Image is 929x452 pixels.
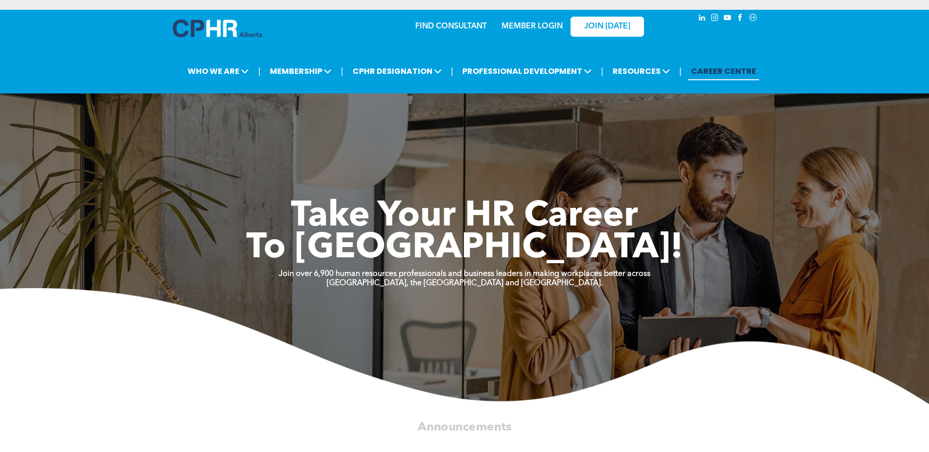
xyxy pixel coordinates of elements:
span: Announcements [418,421,511,433]
span: CPHR DESIGNATION [350,62,445,80]
a: instagram [710,12,720,25]
a: CAREER CENTRE [688,62,759,80]
span: Take Your HR Career [291,199,638,234]
li: | [341,61,343,81]
li: | [451,61,453,81]
li: | [258,61,261,81]
a: Social network [748,12,759,25]
a: youtube [722,12,733,25]
span: To [GEOGRAPHIC_DATA]! [246,231,683,266]
li: | [679,61,682,81]
li: | [601,61,603,81]
span: JOIN [DATE] [584,22,630,31]
img: A blue and white logo for cp alberta [173,20,262,37]
span: PROFESSIONAL DEVELOPMENT [459,62,595,80]
span: MEMBERSHIP [267,62,334,80]
strong: [GEOGRAPHIC_DATA], the [GEOGRAPHIC_DATA] and [GEOGRAPHIC_DATA]. [327,279,603,287]
strong: Join over 6,900 human resources professionals and business leaders in making workplaces better ac... [279,270,650,278]
span: WHO WE ARE [185,62,252,80]
span: RESOURCES [610,62,673,80]
a: FIND CONSULTANT [415,23,487,30]
a: linkedin [697,12,708,25]
a: facebook [735,12,746,25]
a: JOIN [DATE] [571,17,644,37]
a: MEMBER LOGIN [501,23,563,30]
